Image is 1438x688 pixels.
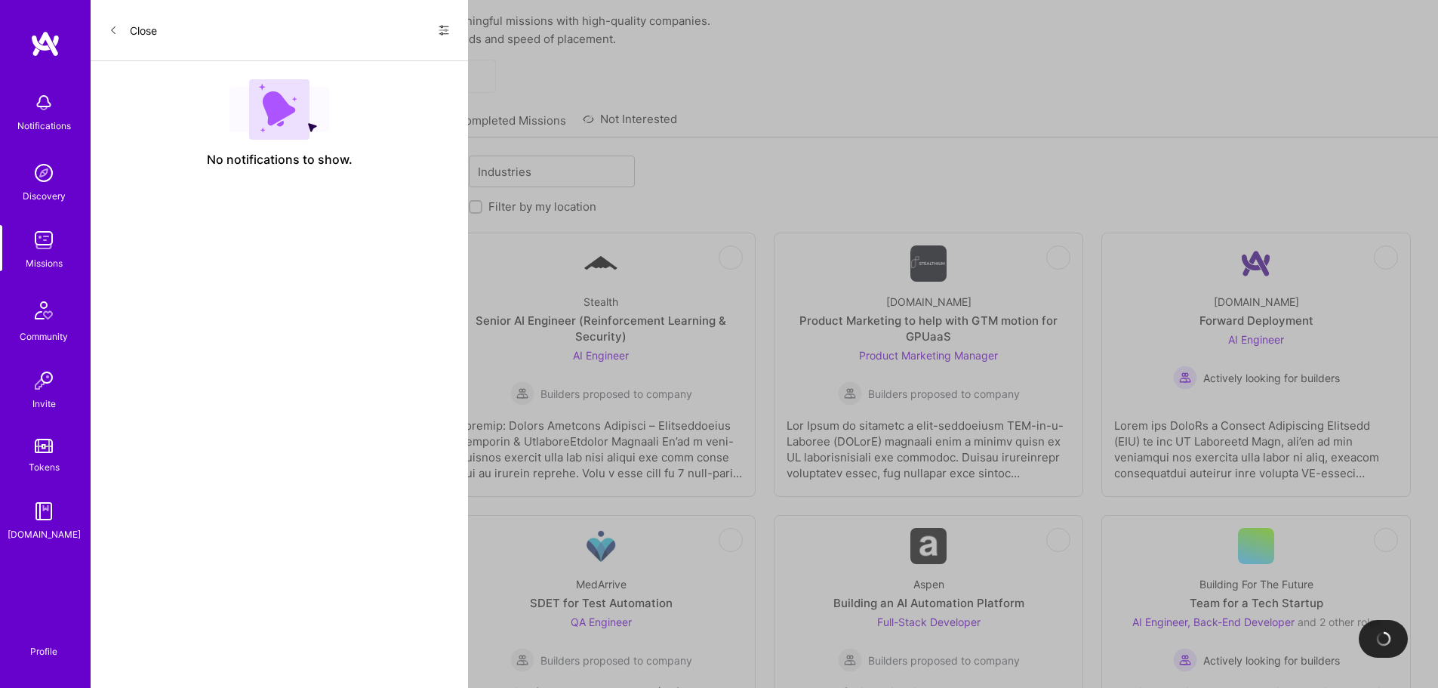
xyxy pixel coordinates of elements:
[20,329,68,344] div: Community
[29,496,59,526] img: guide book
[25,628,63,658] a: Profile
[35,439,53,453] img: tokens
[30,643,57,658] div: Profile
[29,158,59,188] img: discovery
[32,396,56,412] div: Invite
[207,152,353,168] span: No notifications to show.
[29,459,60,475] div: Tokens
[30,30,60,57] img: logo
[17,118,71,134] div: Notifications
[26,292,62,329] img: Community
[109,18,157,42] button: Close
[29,88,59,118] img: bell
[26,255,63,271] div: Missions
[229,79,329,140] img: empty
[23,188,66,204] div: Discovery
[1376,631,1391,646] img: loading
[29,225,59,255] img: teamwork
[29,366,59,396] img: Invite
[8,526,81,542] div: [DOMAIN_NAME]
